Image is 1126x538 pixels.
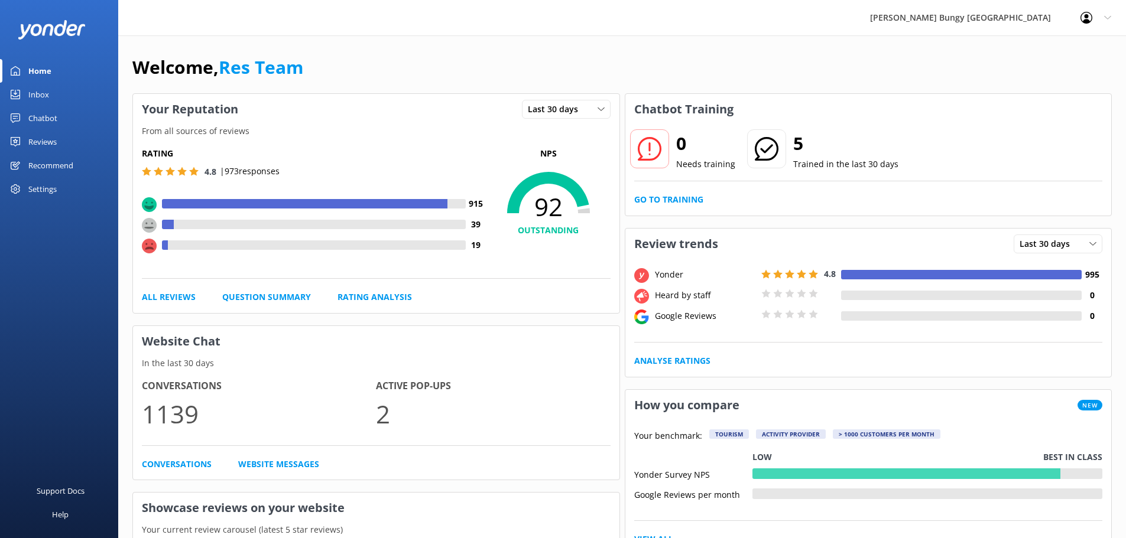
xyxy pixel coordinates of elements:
p: 1139 [142,394,376,433]
h5: Rating [142,147,486,160]
h4: 39 [466,218,486,231]
div: Google Reviews [652,309,758,322]
p: 2 [376,394,610,433]
div: Settings [28,177,57,201]
div: Heard by staff [652,289,758,302]
h3: How you compare [625,390,748,420]
h3: Showcase reviews on your website [133,493,619,523]
h2: 5 [793,129,898,158]
p: Needs training [676,158,735,171]
a: Res Team [219,55,303,79]
p: Your current review carousel (latest 5 star reviews) [133,523,619,536]
p: Low [752,451,772,464]
p: NPS [486,147,611,160]
h2: 0 [676,129,735,158]
span: Last 30 days [528,103,585,116]
div: Inbox [28,83,49,106]
h4: Conversations [142,379,376,394]
h4: 0 [1082,309,1102,322]
h4: 19 [466,239,486,252]
div: Google Reviews per month [634,488,752,499]
p: In the last 30 days [133,357,619,370]
p: Best in class [1043,451,1102,464]
div: Support Docs [37,479,85,503]
span: 92 [486,192,611,221]
div: Help [52,503,69,526]
p: | 973 responses [220,165,280,178]
div: Yonder Survey NPS [634,468,752,479]
div: Activity Provider [756,429,826,439]
span: 4.8 [205,166,216,177]
a: Question Summary [222,291,311,304]
a: All Reviews [142,291,196,304]
h4: 915 [466,197,486,210]
span: Last 30 days [1020,237,1077,250]
h3: Your Reputation [133,94,247,125]
h3: Website Chat [133,326,619,357]
p: Trained in the last 30 days [793,158,898,171]
div: Yonder [652,268,758,281]
a: Go to Training [634,193,703,206]
a: Website Messages [238,458,319,471]
h4: Active Pop-ups [376,379,610,394]
a: Analyse Ratings [634,354,710,367]
a: Rating Analysis [338,291,412,304]
div: Reviews [28,130,57,154]
span: 4.8 [824,268,836,279]
span: New [1078,400,1102,410]
p: Your benchmark: [634,429,702,444]
img: yonder-white-logo.png [18,20,86,40]
a: Conversations [142,458,212,471]
h3: Chatbot Training [625,94,742,125]
div: > 1000 customers per month [833,429,940,439]
h4: OUTSTANDING [486,224,611,237]
h3: Review trends [625,229,727,259]
div: Chatbot [28,106,57,130]
div: Recommend [28,154,73,177]
div: Home [28,59,51,83]
div: Tourism [709,429,749,439]
h4: 995 [1082,268,1102,281]
h4: 0 [1082,289,1102,302]
p: From all sources of reviews [133,125,619,138]
h1: Welcome, [132,53,303,81]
